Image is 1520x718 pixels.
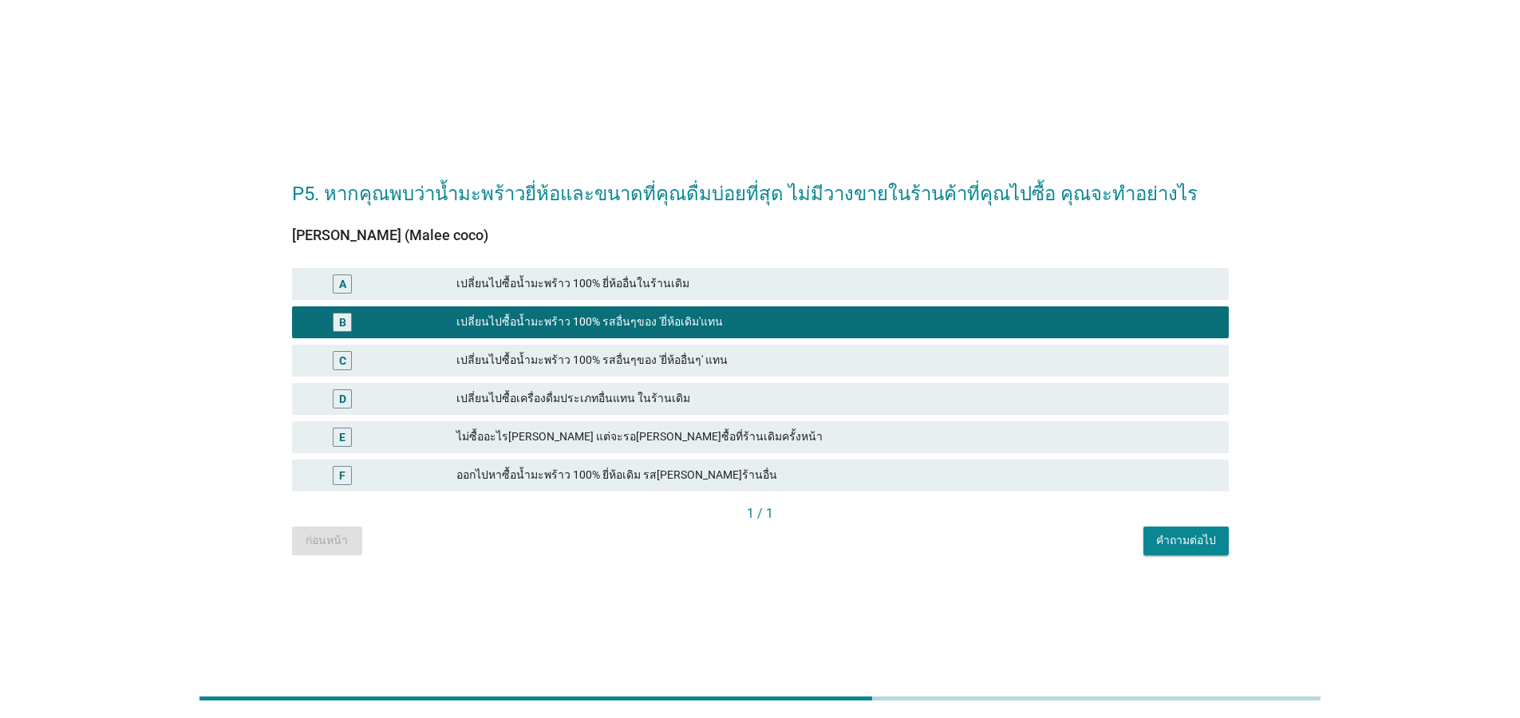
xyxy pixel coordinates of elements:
[292,224,1229,246] div: [PERSON_NAME] (Malee coco)
[292,164,1229,208] h2: P5. หากคุณพบว่าน้ำมะพร้าวยี่ห้อและขนาดที่คุณดื่มบ่อยที่สุด ไม่มีวางขายในร้านค้าที่คุณไปซื้อ คุณจะ...
[339,275,346,292] div: A
[1143,527,1229,555] button: คำถามต่อไป
[456,274,1216,294] div: เปลี่ยนไปซื้อน้ำมะพร้าว 100% ยี่ห้ออื่นในร้านเดิม
[1156,532,1216,549] div: คำถามต่อไป
[456,389,1216,408] div: เปลี่ยนไปซื้อเครื่องดื่มประเภทอื่นแทน ในร้านเดิม
[456,428,1216,447] div: ไม่ซื้ออะไร[PERSON_NAME] แต่จะรอ[PERSON_NAME]ซื้อที่ร้านเดิมครั้งหน้า
[339,467,345,483] div: F
[456,313,1216,332] div: เปลี่ยนไปซื้อน้ำมะพร้าว 100% รสอื่นๆของ 'ยี่ห้อเดิม'แทน
[339,314,346,330] div: B
[339,390,346,407] div: D
[339,352,346,369] div: C
[292,504,1229,523] div: 1 / 1
[456,351,1216,370] div: เปลี่ยนไปซื้อน้ำมะพร้าว 100% รสอื่นๆของ 'ยี่ห้ออื่นๆ' แทน
[339,428,345,445] div: E
[456,466,1216,485] div: ออกไปหาซื้อน้ำมะพร้าว 100% ยี่ห้อเดิม รส[PERSON_NAME]ร้านอื่น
